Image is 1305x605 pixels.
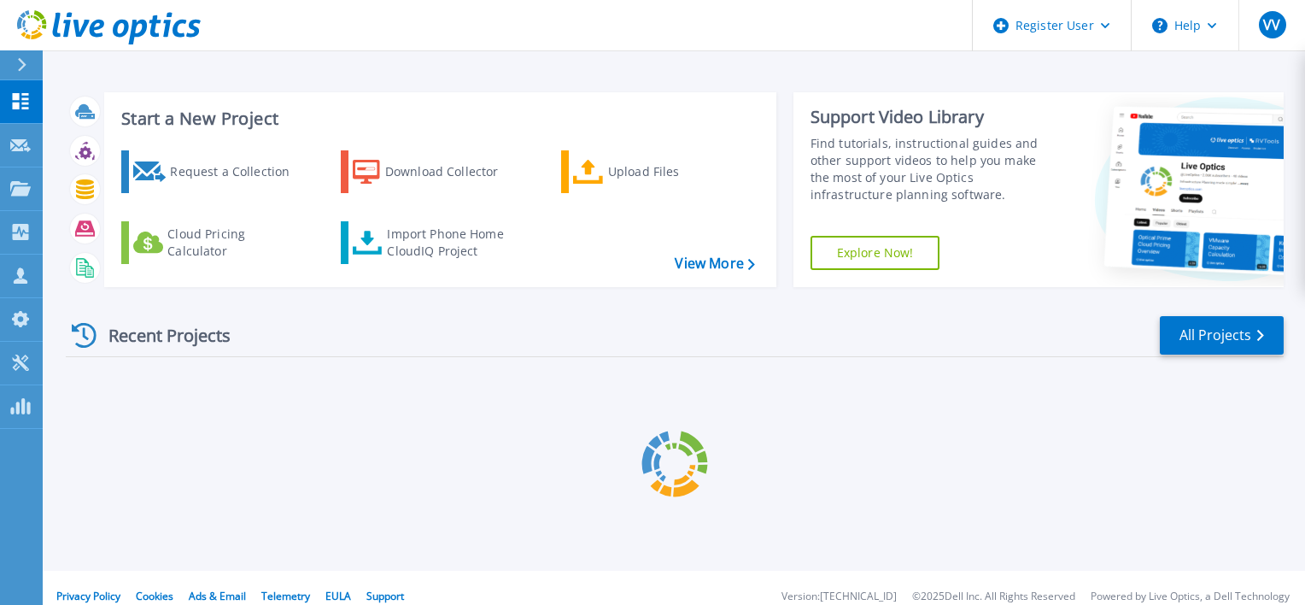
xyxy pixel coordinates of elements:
a: Ads & Email [189,589,246,603]
a: EULA [325,589,351,603]
a: Privacy Policy [56,589,120,603]
a: Cookies [136,589,173,603]
li: Version: [TECHNICAL_ID] [781,591,897,602]
a: Explore Now! [811,236,940,270]
a: Request a Collection [121,150,312,193]
div: Find tutorials, instructional guides and other support videos to help you make the most of your L... [811,135,1056,203]
div: Import Phone Home CloudIQ Project [387,226,520,260]
div: Cloud Pricing Calculator [167,226,304,260]
a: All Projects [1160,316,1284,355]
div: Upload Files [608,155,745,189]
li: © 2025 Dell Inc. All Rights Reserved [912,591,1075,602]
a: Support [366,589,404,603]
div: Recent Projects [66,314,254,356]
a: Download Collector [341,150,531,193]
span: VV [1263,18,1280,32]
a: Cloud Pricing Calculator [121,221,312,264]
div: Download Collector [385,155,522,189]
h3: Start a New Project [121,109,754,128]
a: Telemetry [261,589,310,603]
div: Support Video Library [811,106,1056,128]
li: Powered by Live Optics, a Dell Technology [1091,591,1290,602]
a: Upload Files [561,150,752,193]
a: View More [675,256,754,272]
div: Request a Collection [170,155,307,189]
